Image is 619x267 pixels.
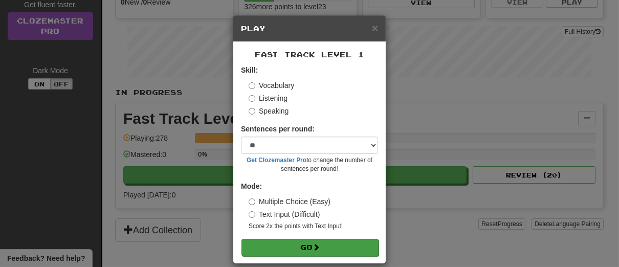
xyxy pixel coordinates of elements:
label: Speaking [249,106,289,116]
span: × [372,22,378,34]
span: Fast Track Level 1 [255,50,364,59]
h5: Play [241,24,378,34]
button: Close [372,23,378,33]
label: Vocabulary [249,80,294,91]
strong: Skill: [241,66,258,74]
input: Speaking [249,108,255,115]
small: Score 2x the points with Text Input ! [249,222,378,231]
input: Listening [249,95,255,102]
label: Text Input (Difficult) [249,209,320,219]
input: Text Input (Difficult) [249,211,255,218]
label: Listening [249,93,288,103]
button: Go [241,239,379,256]
input: Multiple Choice (Easy) [249,198,255,205]
label: Sentences per round: [241,124,315,134]
label: Multiple Choice (Easy) [249,196,330,207]
strong: Mode: [241,182,262,190]
small: to change the number of sentences per round! [241,156,378,173]
input: Vocabulary [249,82,255,89]
a: Get Clozemaster Pro [247,157,306,164]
